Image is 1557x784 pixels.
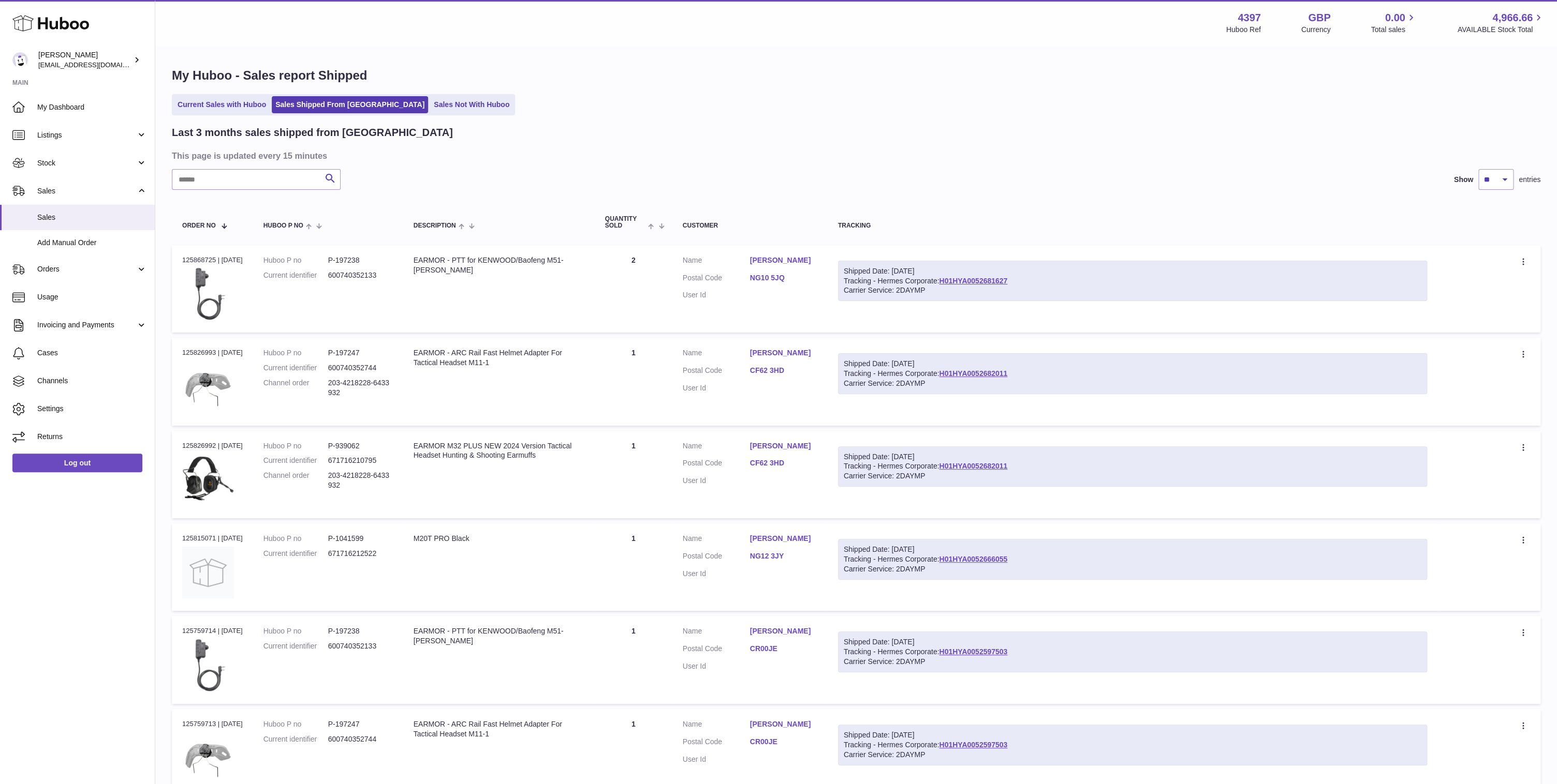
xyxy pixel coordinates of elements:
[263,719,328,729] dt: Huboo P no
[683,476,750,486] dt: User Id
[605,216,646,229] span: Quantity Sold
[750,458,817,468] a: CF62 3HD
[750,626,817,636] a: [PERSON_NAME]
[683,551,750,564] dt: Postal Code
[683,273,750,285] dt: Postal Code
[939,277,1007,285] a: H01HYA0052681627
[414,719,584,739] div: EARMOR - ARC Rail Fast Helmet Adapter For Tactical Headset M11-1
[1226,25,1261,35] div: Huboo Ref
[182,454,234,505] img: $_1.JPG
[844,750,1421,760] div: Carrier Service: 2DAYMP
[1492,11,1533,25] span: 4,966.66
[838,725,1427,765] div: Tracking - Hermes Corporate:
[595,245,672,333] td: 2
[37,102,147,112] span: My Dashboard
[750,441,817,451] a: [PERSON_NAME]
[1385,11,1405,25] span: 0.00
[838,446,1427,487] div: Tracking - Hermes Corporate:
[844,637,1421,647] div: Shipped Date: [DATE]
[595,338,672,425] td: 1
[844,266,1421,276] div: Shipped Date: [DATE]
[844,379,1421,388] div: Carrier Service: 2DAYMP
[328,471,393,490] dd: 203-4218228-6433932
[263,549,328,559] dt: Current identifier
[595,523,672,611] td: 1
[182,361,234,413] img: $_12.PNG
[683,290,750,300] dt: User Id
[595,616,672,703] td: 1
[430,96,513,113] a: Sales Not With Huboo
[37,213,147,222] span: Sales
[328,378,393,398] dd: 203-4218228-6433932
[844,452,1421,462] div: Shipped Date: [DATE]
[844,564,1421,574] div: Carrier Service: 2DAYMP
[683,255,750,268] dt: Name
[182,626,243,636] div: 125759714 | [DATE]
[683,719,750,732] dt: Name
[328,641,393,651] dd: 600740352133
[414,626,584,646] div: EARMOR - PTT for KENWOOD/Baofeng M51-[PERSON_NAME]
[263,255,328,265] dt: Huboo P no
[182,732,234,783] img: $_12.PNG
[37,348,147,358] span: Cases
[328,270,393,280] dd: 600740352133
[750,737,817,747] a: CR00JE
[263,441,328,451] dt: Huboo P no
[172,126,453,140] h2: Last 3 months sales shipped from [GEOGRAPHIC_DATA]
[683,661,750,671] dt: User Id
[683,366,750,378] dt: Postal Code
[37,158,136,168] span: Stock
[263,348,328,358] dt: Huboo P no
[750,551,817,561] a: NG12 3JY
[328,255,393,265] dd: P-197238
[683,534,750,546] dt: Name
[263,734,328,744] dt: Current identifier
[844,471,1421,481] div: Carrier Service: 2DAYMP
[1301,25,1331,35] div: Currency
[683,222,817,229] div: Customer
[838,539,1427,580] div: Tracking - Hermes Corporate:
[838,222,1427,229] div: Tracking
[595,431,672,518] td: 1
[37,264,136,274] span: Orders
[37,130,136,140] span: Listings
[1371,11,1417,35] a: 0.00 Total sales
[37,432,147,442] span: Returns
[263,534,328,544] dt: Huboo P no
[1238,11,1261,25] strong: 4397
[414,348,584,368] div: EARMOR - ARC Rail Fast Helmet Adapter For Tactical Headset M11-1
[328,534,393,544] dd: P-1041599
[1308,11,1330,25] strong: GBP
[939,369,1007,378] a: H01HYA0052682011
[182,534,243,543] div: 125815071 | [DATE]
[683,626,750,639] dt: Name
[838,353,1427,394] div: Tracking - Hermes Corporate:
[328,441,393,451] dd: P-939062
[414,441,584,461] div: EARMOR M32 PLUS NEW 2024 Version Tactical Headset Hunting & Shooting Earmuffs
[683,348,750,360] dt: Name
[12,52,28,68] img: drumnnbass@gmail.com
[328,734,393,744] dd: 600740352744
[414,255,584,275] div: EARMOR - PTT for KENWOOD/Baofeng M51-[PERSON_NAME]
[683,737,750,749] dt: Postal Code
[939,647,1007,656] a: H01HYA0052597503
[182,255,243,265] div: 125868725 | [DATE]
[1457,25,1545,35] span: AVAILABLE Stock Total
[328,719,393,729] dd: P-197247
[414,534,584,544] div: M20T PRO Black
[38,50,131,70] div: [PERSON_NAME]
[12,454,142,472] a: Log out
[683,441,750,454] dt: Name
[939,741,1007,749] a: H01HYA0052597503
[683,644,750,656] dt: Postal Code
[38,61,152,69] span: [EMAIL_ADDRESS][DOMAIN_NAME]
[750,366,817,375] a: CF62 3HD
[844,545,1421,554] div: Shipped Date: [DATE]
[172,67,1540,84] h1: My Huboo - Sales report Shipped
[939,462,1007,470] a: H01HYA0052682011
[328,456,393,465] dd: 671716210795
[182,441,243,450] div: 125826992 | [DATE]
[939,555,1007,563] a: H01HYA0052666055
[1519,175,1540,185] span: entries
[1371,25,1417,35] span: Total sales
